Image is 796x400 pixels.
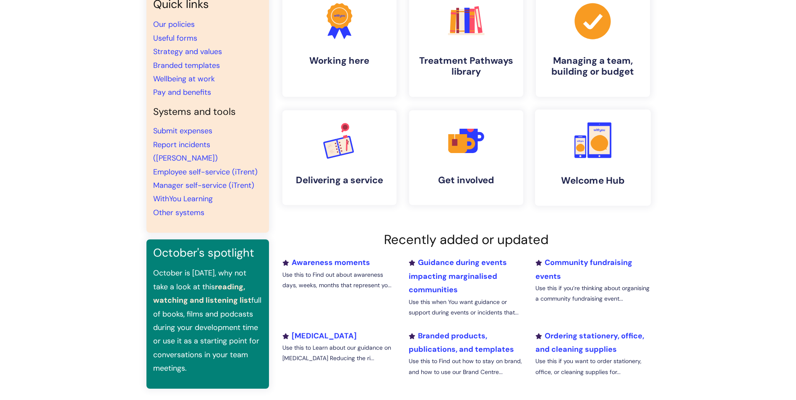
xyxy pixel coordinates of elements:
[535,331,644,354] a: Ordering stationery, office, and cleaning supplies
[535,257,632,281] a: Community fundraising events
[289,175,390,186] h4: Delivering a service
[153,246,262,260] h3: October's spotlight
[416,55,517,78] h4: Treatment Pathways library
[535,109,650,206] a: Welcome Hub
[409,331,514,354] a: Branded products, publications, and templates
[409,257,507,295] a: Guidance during events impacting marginalised communities
[153,19,195,29] a: Our policies
[409,110,523,205] a: Get involved
[153,47,222,57] a: Strategy and values
[542,175,644,186] h4: Welcome Hub
[409,356,523,377] p: Use this to Find out how to stay on brand, and how to use our Brand Centre...
[153,180,254,190] a: Manager self-service (iTrent)
[416,175,517,186] h4: Get involved
[153,74,215,84] a: Wellbeing at work
[535,283,650,304] p: Use this if you’re thinking about organising a community fundraising event...
[153,194,213,204] a: WithYou Learning
[282,270,397,291] p: Use this to Find out about awareness days, weeks, months that represent yo...
[289,55,390,66] h4: Working here
[153,87,211,97] a: Pay and benefits
[153,126,212,136] a: Submit expenses
[153,106,262,118] h4: Systems and tools
[282,232,650,247] h2: Recently added or updated
[409,297,523,318] p: Use this when You want guidance or support during events or incidents that...
[282,110,397,205] a: Delivering a service
[282,343,397,364] p: Use this to Learn about our guidance on [MEDICAL_DATA] Reducing the ri...
[535,356,650,377] p: Use this if you want to order stationery, office, or cleaning supplies for...
[153,266,262,375] p: October is [DATE], why not take a look at this full of books, films and podcasts during your deve...
[153,167,258,177] a: Employee self-service (iTrent)
[153,140,218,163] a: Report incidents ([PERSON_NAME])
[282,257,370,268] a: Awareness moments
[282,331,357,341] a: [MEDICAL_DATA]
[153,33,197,43] a: Useful forms
[543,55,643,78] h4: Managing a team, building or budget
[153,208,204,218] a: Other systems
[153,60,220,70] a: Branded templates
